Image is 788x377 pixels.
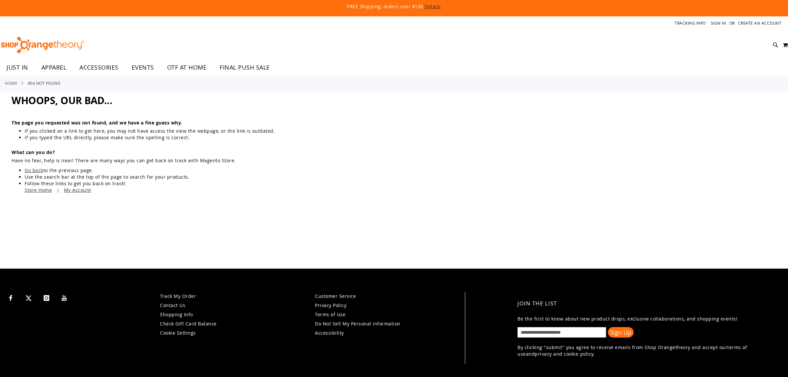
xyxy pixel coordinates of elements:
a: Terms of Use [315,311,345,318]
a: FINAL PUSH SALE [213,60,276,75]
span: | [54,184,63,196]
li: to the previous page. [25,167,617,174]
a: My Account [64,187,91,193]
a: Check Gift Card Balance [160,321,217,327]
h4: Join the List [517,295,770,312]
a: Accessibility [315,330,344,336]
span: ACCESSORIES [79,60,119,75]
span: JUST IN [7,60,28,75]
a: Store Home [25,187,52,193]
strong: 404 Not Found [28,80,61,86]
a: Visit our Instagram page [41,292,52,303]
a: OTF AT HOME [161,60,213,75]
a: Create an Account [738,20,782,26]
li: Use the search bar at the top of the page to search for your products. [25,174,617,180]
a: Visit our Youtube page [59,292,70,303]
span: APPAREL [41,60,67,75]
p: FREE Shipping, orders over $150. [197,3,591,10]
a: Track My Order [160,293,196,299]
a: Do Not Sell My Personal Information [315,321,401,327]
span: OTF AT HOME [167,60,207,75]
img: Twitter [26,295,32,301]
p: Be the first to know about new product drops, exclusive collaborations, and shopping events! [517,316,770,322]
a: ACCESSORIES [73,60,125,75]
a: Go back [25,167,43,173]
a: Visit our Facebook page [5,292,16,303]
a: terms of use [517,344,747,357]
a: Cookie Settings [160,330,196,336]
p: By clicking "submit" you agree to receive emails from Shop Orangetheory and accept our and [517,344,770,357]
a: Home [5,80,17,86]
li: If you typed the URL directly, please make sure the spelling is correct. [25,134,617,141]
li: Follow these links to get you back on track! [25,180,617,193]
a: APPAREL [35,60,73,75]
a: Details [425,3,441,10]
input: enter email [517,327,606,338]
span: Whoops, our bad... [11,94,112,107]
button: Sign Up [608,327,634,338]
a: Privacy Policy [315,302,346,308]
span: FINAL PUSH SALE [220,60,270,75]
span: Sign Up [610,328,631,336]
dd: Have no fear, help is near! There are many ways you can get back on track with Magento Store. [11,157,617,164]
a: Shopping Info [160,311,193,318]
dt: The page you requested was not found, and we have a fine guess why. [11,120,617,126]
span: EVENTS [132,60,154,75]
li: If you clicked on a link to get here, you may not have access the view the webpage, or the link i... [25,128,617,134]
a: Visit our X page [23,292,34,303]
dt: What can you do? [11,149,617,156]
a: Tracking Info [675,20,706,26]
a: privacy and cookie policy. [535,351,595,357]
a: Customer Service [315,293,356,299]
a: Contact Us [160,302,185,308]
a: Sign In [711,20,726,26]
a: EVENTS [125,60,161,75]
